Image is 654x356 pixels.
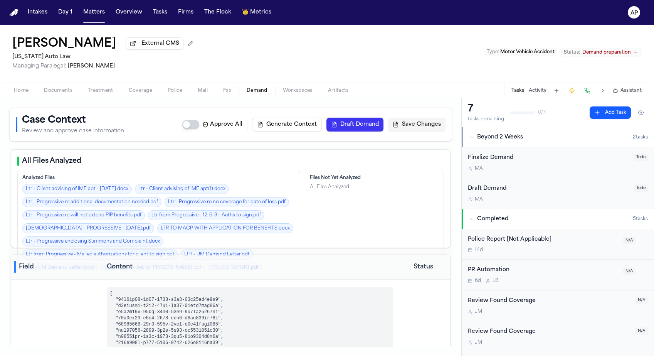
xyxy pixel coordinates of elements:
span: Coverage [129,88,152,94]
span: Demand [247,88,267,94]
span: Todo [634,154,648,161]
button: Tasks [150,5,170,19]
a: Ltr from Progressive - 12-6-3 - Auths to sign.pdf [148,210,264,220]
div: Open task: Finalize Demand [462,147,654,178]
span: Mail [198,88,208,94]
button: Intakes [25,5,50,19]
text: AP [630,10,638,16]
span: Police [168,88,182,94]
div: Field [14,261,101,273]
div: Finalize Demand [468,154,629,162]
button: Create Immediate Task [567,85,577,96]
div: 7 [468,103,504,115]
span: N/A [636,297,648,304]
button: External CMS [126,37,183,50]
div: tasks remaining [468,116,504,122]
div: Review Found Coverage [468,297,631,305]
a: Ltr - Client advising of IME apt(1).docx [135,184,229,194]
span: Treatment [88,88,113,94]
span: Artifacts [328,88,349,94]
button: Activity [529,88,546,94]
span: 0 / 7 [538,110,546,116]
button: Overview [113,5,145,19]
a: LTR - UM Demand Letter.pdf [181,250,253,260]
th: Content [104,255,396,280]
a: Ltr - Client advising of IME apt - [DATE].docx [22,184,132,194]
button: Make a Call [582,85,593,96]
div: PR Automation [468,266,619,275]
span: Type : [487,50,499,54]
span: N/A [623,268,636,275]
span: Todo [634,184,648,192]
span: Workspaces [283,88,313,94]
span: Documents [44,88,72,94]
a: [DEMOGRAPHIC_DATA] - PROGRESSIVE - [DATE].pdf [22,223,154,233]
span: Metrics [250,8,271,16]
div: Open task: Review Found Coverage [462,290,654,321]
span: J M [475,309,482,315]
span: 14d [475,247,483,253]
button: Draft Demand [326,118,383,132]
div: All Files Analyzed [310,184,349,190]
span: M A [475,165,483,172]
span: External CMS [141,40,179,47]
button: Matters [80,5,108,19]
a: Ltr - Progressive enclosing Summons and Complaint.docx [22,236,163,246]
button: Add Task [551,85,562,96]
div: Draft Demand [468,184,629,193]
span: L B [493,278,499,284]
span: J M [475,339,482,346]
span: Status: [564,49,580,56]
div: Open task: Police Report [Not Applicable] [462,229,654,260]
a: Ltr - Progressive re additional documentation needed.pdf [22,197,161,207]
div: Police Report [Not Applicable] [468,235,619,244]
button: Edit Type: Motor Vehicle Accident [484,48,557,56]
span: Managing Paralegal: [12,63,66,69]
span: 6d [475,278,481,284]
a: Ltr from Progressive - Mailed authorizations for client to sign.pdf [22,250,178,260]
button: Generate Context [252,118,322,132]
span: 5 task s [633,216,648,222]
button: Add Task [590,106,631,119]
img: Finch Logo [9,9,18,16]
button: Tasks [511,88,524,94]
button: The Flock [201,5,234,19]
span: crown [242,8,249,16]
div: Analyzed Files [22,175,295,181]
button: Completed5tasks [462,209,654,229]
span: M A [475,196,483,202]
span: N/A [636,327,648,335]
span: N/A [623,237,636,244]
a: LTR TO MACP WITH APPLICATION FOR BENEFITS.docx [157,223,293,233]
div: Review Found Coverage [468,327,631,336]
button: Assistant [613,88,642,94]
div: Files Not Yet Analyzed [310,175,439,181]
button: Edit matter name [12,37,116,51]
a: Home [9,9,18,16]
span: [PERSON_NAME] [68,63,115,69]
span: Motor Vehicle Accident [500,50,555,54]
span: Demand preparation [582,49,631,56]
button: Change status from Demand preparation [560,48,642,57]
button: crownMetrics [239,5,274,19]
a: Ltr - Progressive re will not extend PIP benefits.pdf [22,210,145,220]
span: Assistant [620,88,642,94]
div: Open task: Draft Demand [462,178,654,209]
button: Day 1 [55,5,76,19]
th: Status [396,255,450,280]
label: Approve All [202,121,242,128]
h1: Case Context [22,114,124,127]
span: 2 task s [633,134,648,140]
h2: All Files Analyzed [22,156,81,167]
p: Review and approve case information [22,127,124,135]
button: Beyond 2 Weeks2tasks [462,127,654,147]
div: Open task: PR Automation [462,260,654,290]
button: Firms [175,5,197,19]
